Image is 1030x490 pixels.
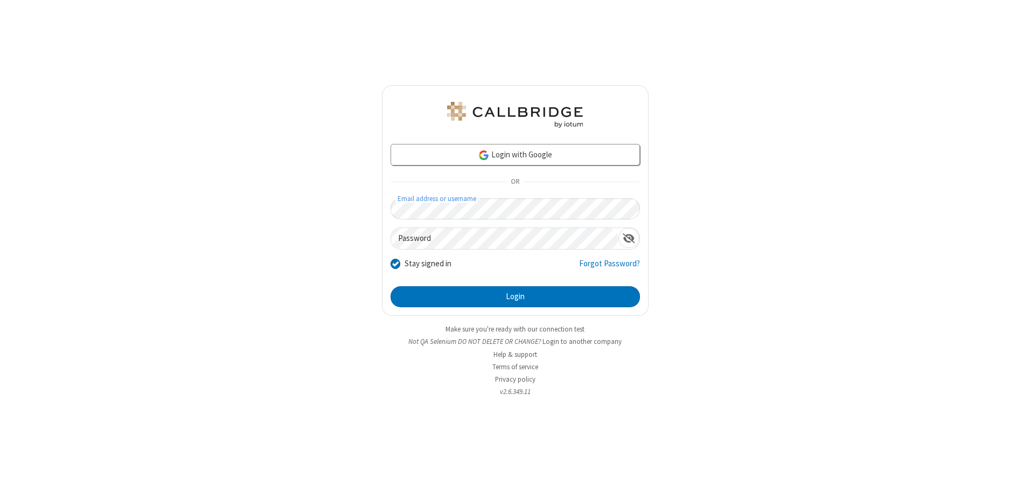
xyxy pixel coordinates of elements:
a: Terms of service [492,362,538,371]
input: Password [391,228,618,249]
li: Not QA Selenium DO NOT DELETE OR CHANGE? [382,336,649,347]
button: Login [391,286,640,308]
li: v2.6.349.11 [382,387,649,397]
input: Email address or username [391,198,640,219]
a: Forgot Password? [579,258,640,278]
label: Stay signed in [405,258,451,270]
a: Help & support [493,350,537,359]
span: OR [506,175,524,190]
a: Make sure you're ready with our connection test [446,325,584,334]
div: Show password [618,228,639,248]
a: Privacy policy [495,375,535,384]
button: Login to another company [542,336,622,347]
a: Login with Google [391,144,640,165]
img: QA Selenium DO NOT DELETE OR CHANGE [445,102,585,128]
img: google-icon.png [478,149,490,161]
